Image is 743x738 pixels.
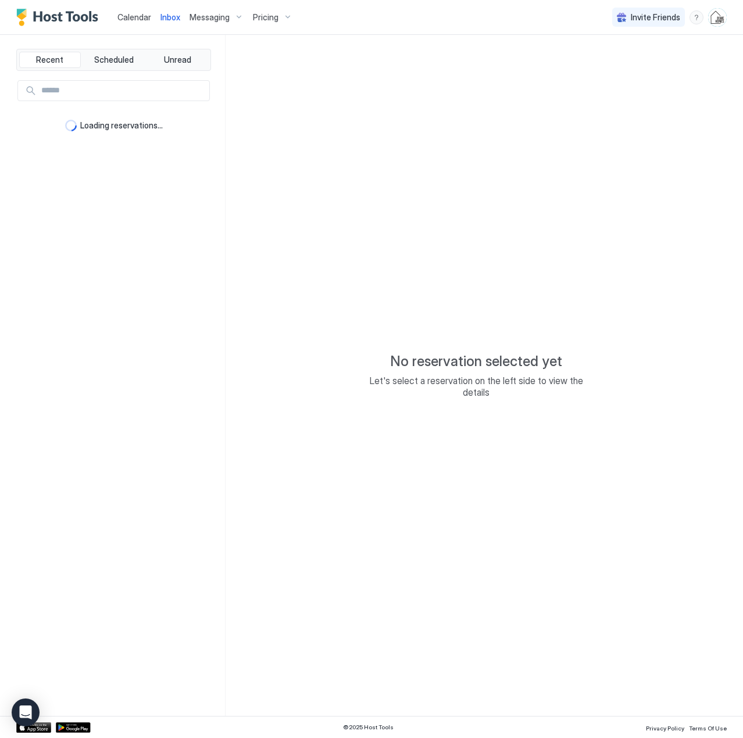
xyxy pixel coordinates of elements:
[160,11,180,23] a: Inbox
[646,725,684,732] span: Privacy Policy
[390,353,562,370] span: No reservation selected yet
[164,55,191,65] span: Unread
[160,12,180,22] span: Inbox
[37,81,209,101] input: Input Field
[646,721,684,733] a: Privacy Policy
[689,721,727,733] a: Terms Of Use
[56,722,91,733] a: Google Play Store
[65,120,77,131] div: loading
[117,12,151,22] span: Calendar
[689,725,727,732] span: Terms Of Use
[117,11,151,23] a: Calendar
[16,49,211,71] div: tab-group
[690,10,703,24] div: menu
[631,12,680,23] span: Invite Friends
[253,12,278,23] span: Pricing
[19,52,81,68] button: Recent
[147,52,208,68] button: Unread
[80,120,163,131] span: Loading reservations...
[36,55,63,65] span: Recent
[12,698,40,726] div: Open Intercom Messenger
[708,8,727,27] div: User profile
[16,722,51,733] a: App Store
[94,55,134,65] span: Scheduled
[360,375,592,398] span: Let's select a reservation on the left side to view the details
[190,12,230,23] span: Messaging
[16,9,103,26] a: Host Tools Logo
[343,723,394,731] span: © 2025 Host Tools
[83,52,145,68] button: Scheduled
